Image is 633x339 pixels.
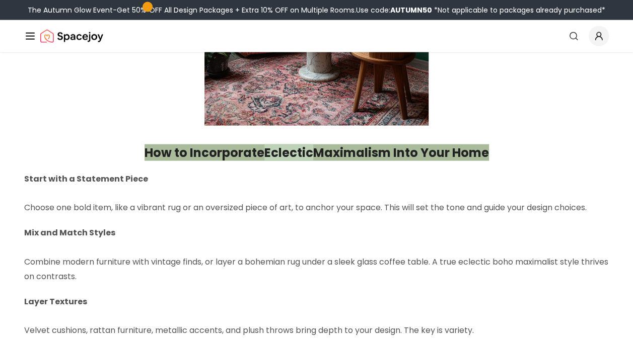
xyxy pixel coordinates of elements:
span: Use code: [356,5,432,15]
img: Spacejoy Logo [40,26,103,46]
strong: Layer Textures [24,296,87,307]
span: Eclectic [264,144,313,161]
b: AUTUMN50 [390,5,432,15]
span: *Not applicable to packages already purchased* [432,5,605,15]
p: Choose one bold item, like a vibrant rug or an oversized piece of art, to anchor your space. This... [24,172,609,215]
nav: Global [24,20,609,52]
strong: Start with a Statement Piece [24,173,148,185]
p: Velvet cushions, rattan furniture, metallic accents, and plush throws bring depth to your design.... [24,295,609,338]
div: The Autumn Glow Event-Get 50% OFF All Design Packages + Extra 10% OFF on Multiple Rooms. [28,5,605,15]
strong: Mix and Match Styles [24,227,115,238]
p: Combine modern furniture with vintage finds, or layer a bohemian rug under a sleek glass coffee t... [24,226,609,284]
strong: How to Incorporate Maximalism Into Your Home [145,144,489,161]
a: Spacejoy [40,26,103,46]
